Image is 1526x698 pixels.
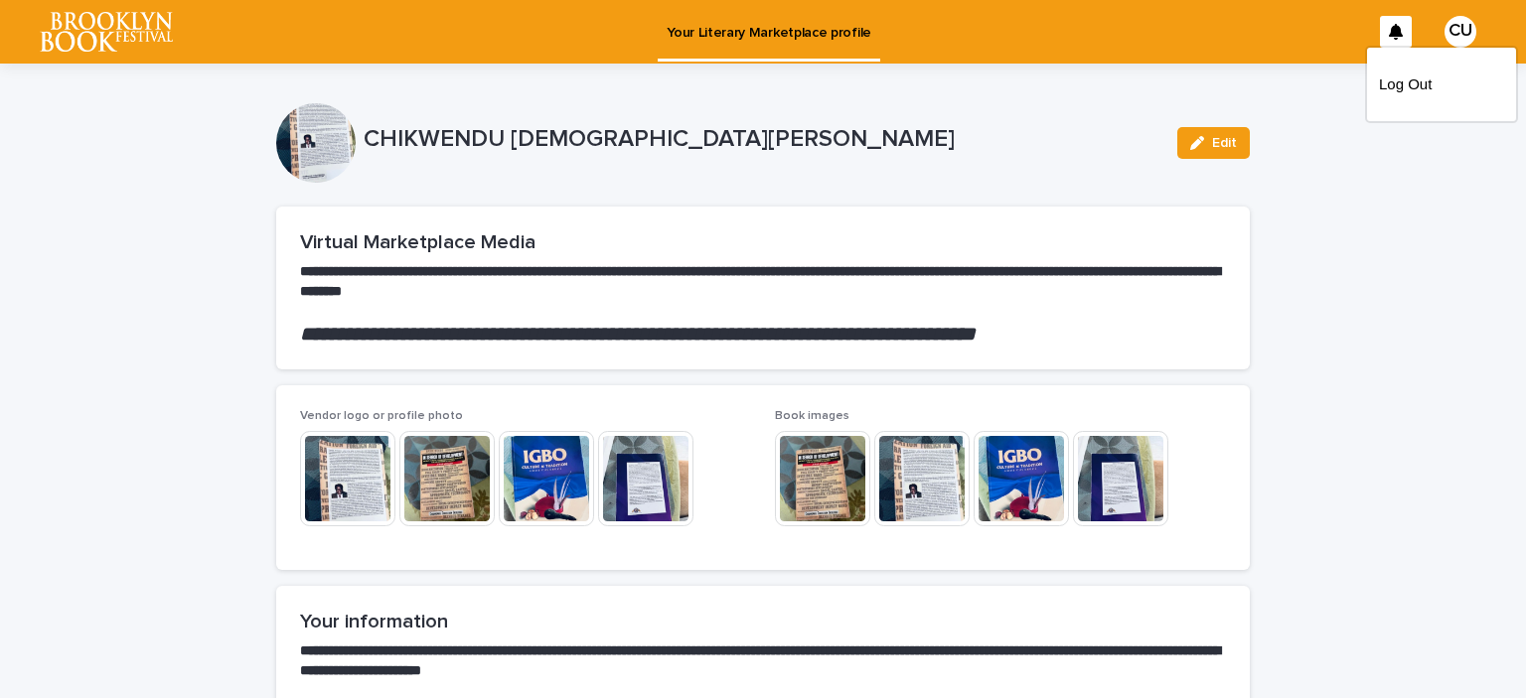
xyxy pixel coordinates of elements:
button: Edit [1177,127,1250,159]
h2: Your information [300,610,1226,633]
a: Log Out [1379,68,1504,101]
span: Edit [1212,136,1237,150]
p: CHIKWENDU [DEMOGRAPHIC_DATA][PERSON_NAME] [364,125,1161,154]
span: Book images [775,410,849,422]
span: Vendor logo or profile photo [300,410,463,422]
h2: Virtual Marketplace Media [300,230,1226,254]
